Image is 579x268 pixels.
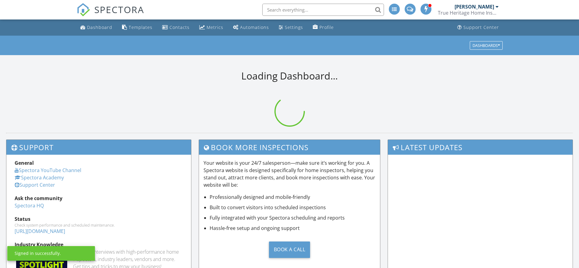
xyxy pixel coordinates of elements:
[199,140,380,155] h3: Book More Inspections
[204,159,375,189] p: Your website is your 24/7 salesperson—make sure it’s working for you. A Spectora website is desig...
[15,202,44,209] a: Spectora HQ
[15,160,34,166] strong: General
[15,174,64,181] a: Spectora Academy
[269,242,310,258] div: Book a Call
[15,250,61,256] div: Signed in successfully.
[15,182,55,188] a: Support Center
[463,24,499,30] div: Support Center
[210,193,375,201] li: Professionally designed and mobile-friendly
[197,22,226,33] a: Metrics
[240,24,269,30] div: Automations
[15,195,183,202] div: Ask the community
[473,43,500,48] div: Dashboards
[470,41,503,50] button: Dashboards
[15,223,183,227] div: Check system performance and scheduled maintenance.
[120,22,155,33] a: Templates
[438,10,499,16] div: True Heritage Home Inspections, Inc.
[210,224,375,232] li: Hassle-free setup and ongoing support
[207,24,223,30] div: Metrics
[77,3,90,16] img: The Best Home Inspection Software - Spectora
[129,24,152,30] div: Templates
[15,215,183,223] div: Status
[455,4,494,10] div: [PERSON_NAME]
[231,22,271,33] a: Automations (Basic)
[319,24,334,30] div: Profile
[388,140,573,155] h3: Latest Updates
[94,3,144,16] span: SPECTORA
[15,241,183,248] div: Industry Knowledge
[210,214,375,221] li: Fully integrated with your Spectora scheduling and reports
[77,8,144,21] a: SPECTORA
[204,237,375,263] a: Book a Call
[262,4,384,16] input: Search everything...
[310,22,336,33] a: Company Profile
[455,22,501,33] a: Support Center
[169,24,190,30] div: Contacts
[285,24,303,30] div: Settings
[276,22,305,33] a: Settings
[15,228,65,234] a: [URL][DOMAIN_NAME]
[15,167,81,174] a: Spectora YouTube Channel
[160,22,192,33] a: Contacts
[78,22,115,33] a: Dashboard
[87,24,112,30] div: Dashboard
[6,140,191,155] h3: Support
[210,204,375,211] li: Built to convert visitors into scheduled inspections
